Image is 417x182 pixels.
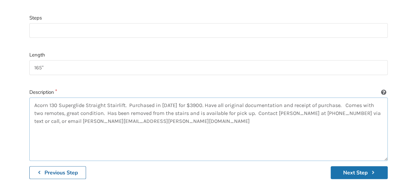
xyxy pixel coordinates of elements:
b: Previous Step [45,169,78,176]
label: Length [29,51,388,59]
button: Next Step [331,166,388,179]
button: Previous Step [29,166,86,179]
textarea: Acorn 130 Superglide Straight Stairlift. Purchased in [DATE] for $3900. Have all original documen... [29,97,388,161]
label: Description [29,89,388,96]
label: Steps [29,14,388,22]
